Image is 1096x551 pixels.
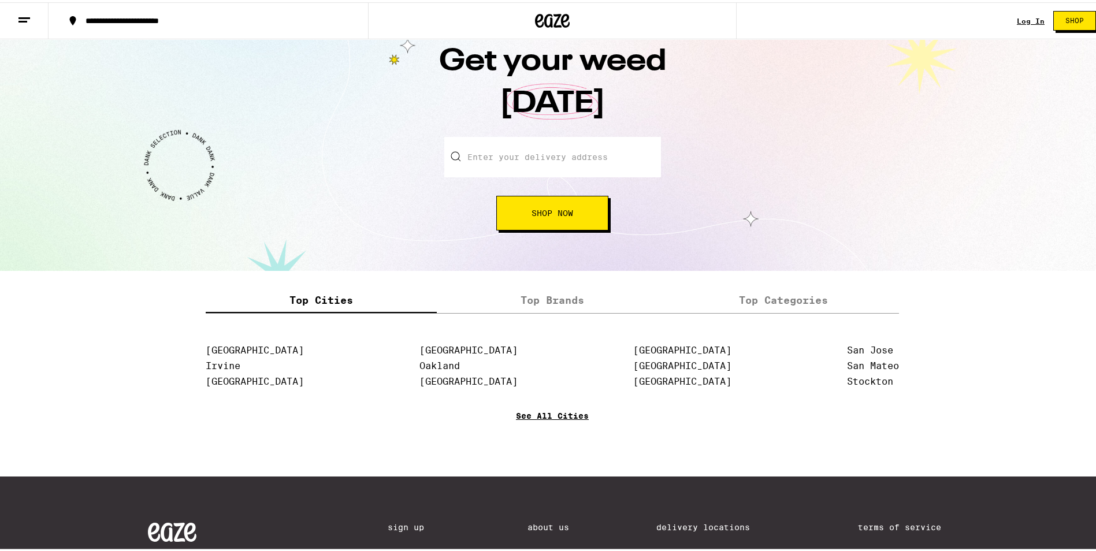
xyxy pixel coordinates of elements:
button: Shop [1053,9,1096,28]
a: Stockton [847,374,893,385]
a: [GEOGRAPHIC_DATA] [633,342,731,353]
a: Terms of Service [858,520,957,530]
label: Top Categories [668,286,899,311]
a: [GEOGRAPHIC_DATA] [206,342,304,353]
button: Shop Now [496,193,608,228]
a: Log In [1017,15,1045,23]
a: [GEOGRAPHIC_DATA] [419,374,518,385]
a: [GEOGRAPHIC_DATA] [206,374,304,385]
span: Shop Now [532,207,573,215]
a: Irvine [206,358,240,369]
div: tabs [206,286,899,311]
h1: Get your weed [DATE] [379,39,726,135]
span: Shop [1065,15,1084,22]
label: Top Cities [206,286,437,311]
a: [GEOGRAPHIC_DATA] [633,374,731,385]
a: Oakland [419,358,460,369]
a: About Us [527,520,569,530]
a: Sign Up [388,520,440,530]
input: Enter your delivery address [444,135,661,175]
span: Hi. Need any help? [7,8,83,17]
a: San Mateo [847,358,899,369]
a: Delivery Locations [656,520,771,530]
a: [GEOGRAPHIC_DATA] [419,342,518,353]
a: San Jose [847,342,893,353]
label: Top Brands [437,286,668,311]
a: [GEOGRAPHIC_DATA] [633,358,731,369]
a: See All Cities [516,409,589,452]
